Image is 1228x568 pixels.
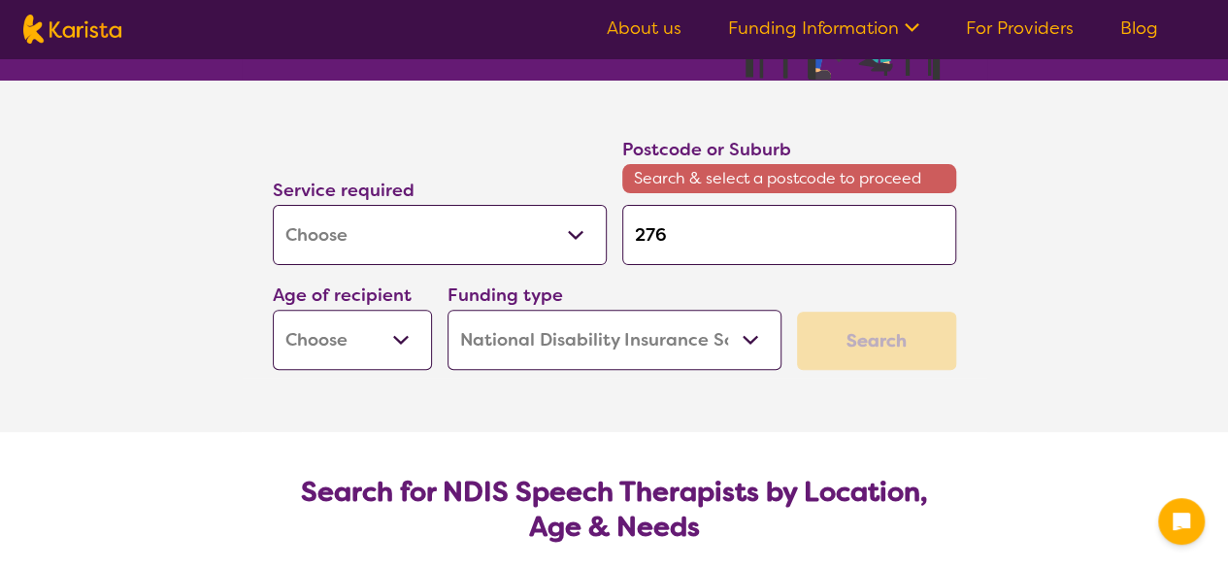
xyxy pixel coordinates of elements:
[607,17,681,40] a: About us
[448,284,563,307] label: Funding type
[23,15,121,44] img: Karista logo
[622,138,791,161] label: Postcode or Suburb
[288,475,941,545] h2: Search for NDIS Speech Therapists by Location, Age & Needs
[728,17,919,40] a: Funding Information
[966,17,1074,40] a: For Providers
[273,179,415,202] label: Service required
[1120,17,1158,40] a: Blog
[273,284,412,307] label: Age of recipient
[622,205,956,265] input: Type
[622,164,956,193] span: Search & select a postcode to proceed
